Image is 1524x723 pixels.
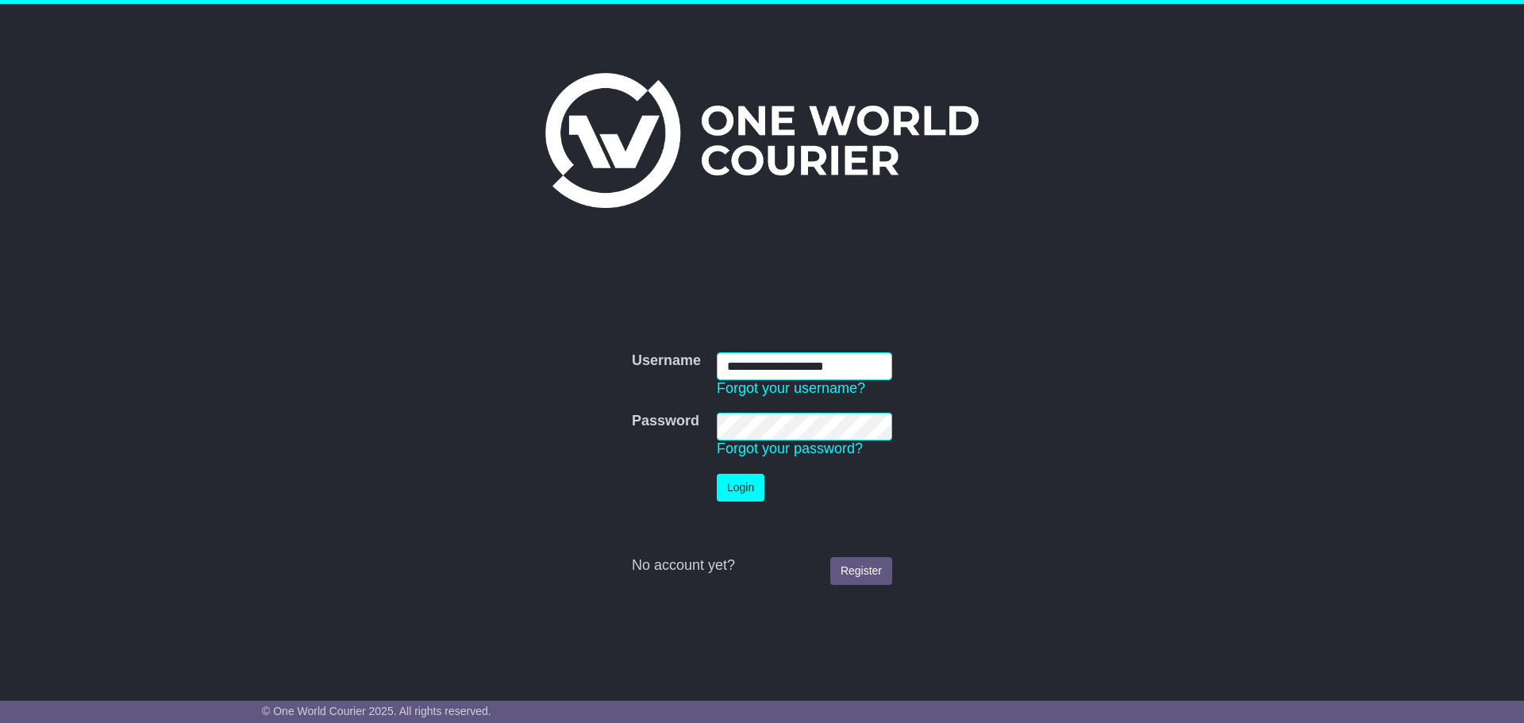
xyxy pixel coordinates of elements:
[632,557,892,575] div: No account yet?
[717,380,865,396] a: Forgot your username?
[545,73,979,208] img: One World
[830,557,892,585] a: Register
[717,474,764,502] button: Login
[632,352,701,370] label: Username
[717,440,863,456] a: Forgot your password?
[632,413,699,430] label: Password
[262,705,491,717] span: © One World Courier 2025. All rights reserved.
